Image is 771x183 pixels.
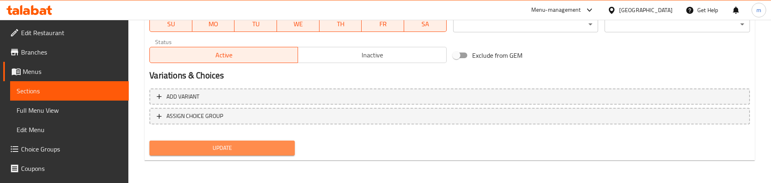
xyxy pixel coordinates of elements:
span: WE [280,18,316,30]
span: Inactive [301,49,443,61]
h2: Variations & Choices [149,69,750,82]
span: Edit Menu [17,125,122,135]
span: Coupons [21,164,122,173]
div: ​ [453,16,598,32]
span: Menus [23,67,122,76]
a: Full Menu View [10,101,129,120]
span: Active [153,49,295,61]
button: SU [149,16,192,32]
span: TH [323,18,359,30]
span: Update [156,143,288,153]
a: Sections [10,81,129,101]
a: Edit Restaurant [3,23,129,42]
button: WE [277,16,319,32]
button: Add variant [149,88,750,105]
span: Branches [21,47,122,57]
a: Coupons [3,159,129,178]
button: MO [192,16,235,32]
span: MO [196,18,232,30]
a: Branches [3,42,129,62]
span: Exclude from GEM [472,50,522,60]
button: Update [149,141,295,156]
button: TU [234,16,277,32]
span: Choice Groups [21,144,122,154]
span: Full Menu View [17,105,122,115]
span: TU [238,18,274,30]
button: FR [362,16,404,32]
button: ASSIGN CHOICE GROUP [149,108,750,124]
div: [GEOGRAPHIC_DATA] [619,6,673,15]
span: Edit Restaurant [21,28,122,38]
button: SA [404,16,447,32]
button: TH [319,16,362,32]
a: Choice Groups [3,139,129,159]
button: Active [149,47,298,63]
span: m [756,6,761,15]
button: Inactive [298,47,446,63]
span: Sections [17,86,122,96]
div: ​ [605,16,750,32]
span: Add variant [166,92,199,102]
span: SU [153,18,189,30]
div: Menu-management [531,5,581,15]
span: ASSIGN CHOICE GROUP [166,111,223,121]
span: FR [365,18,401,30]
span: SA [407,18,443,30]
a: Menus [3,62,129,81]
a: Edit Menu [10,120,129,139]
